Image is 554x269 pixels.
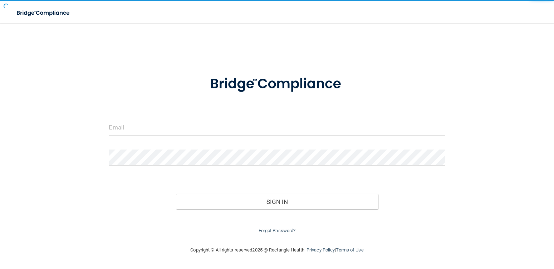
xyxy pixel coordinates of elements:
[147,239,408,261] div: Copyright © All rights reserved 2025 @ Rectangle Health | |
[307,247,335,253] a: Privacy Policy
[176,194,378,210] button: Sign In
[109,119,445,136] input: Email
[11,6,77,20] img: bridge_compliance_login_screen.278c3ca4.svg
[196,66,358,102] img: bridge_compliance_login_screen.278c3ca4.svg
[259,228,296,233] a: Forgot Password?
[336,247,363,253] a: Terms of Use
